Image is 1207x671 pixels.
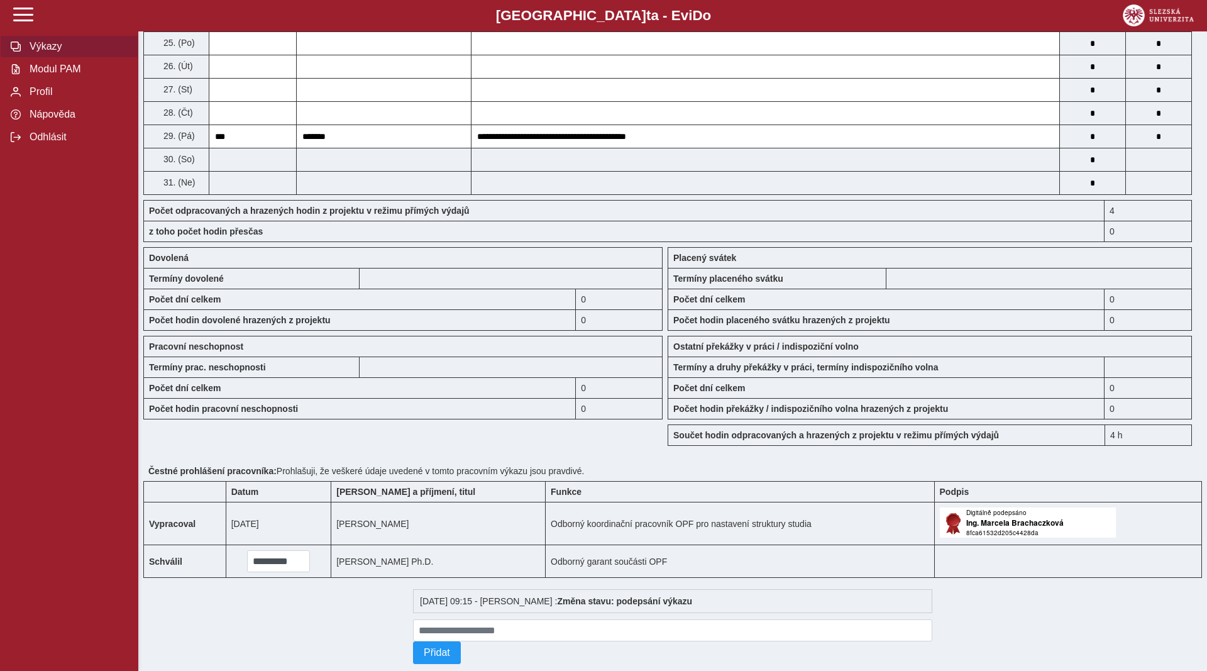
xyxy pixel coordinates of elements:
b: Termíny placeného svátku [673,274,783,284]
b: Počet dní celkem [149,383,221,393]
b: z toho počet hodin přesčas [149,226,263,236]
span: 26. (Út) [161,61,193,71]
b: Čestné prohlášení pracovníka: [148,466,277,476]
span: 25. (Po) [161,38,195,48]
b: Dovolená [149,253,189,263]
b: Počet hodin pracovní neschopnosti [149,404,298,414]
img: logo_web_su.png [1123,4,1194,26]
div: 4 h [1105,424,1192,446]
div: 0 [576,398,663,419]
span: Přidat [424,647,450,658]
div: 0 [576,377,663,398]
td: Odborný garant součásti OPF [546,545,934,578]
b: Počet dní celkem [149,294,221,304]
div: 0 [1105,289,1192,309]
div: 0 [1105,377,1192,398]
td: [PERSON_NAME] [331,502,546,545]
b: Funkce [551,487,581,497]
span: Odhlásit [26,131,128,143]
div: [DATE] 09:15 - [PERSON_NAME] : [413,589,932,613]
td: Odborný koordinační pracovník OPF pro nastavení struktury studia [546,502,934,545]
span: Výkazy [26,41,128,52]
b: Změna stavu: podepsání výkazu [557,596,692,606]
b: Počet hodin překážky / indispozičního volna hrazených z projektu [673,404,948,414]
b: Termíny a druhy překážky v práci, termíny indispozičního volna [673,362,938,372]
b: Počet hodin placeného svátku hrazených z projektu [673,315,890,325]
img: Digitálně podepsáno uživatelem [940,507,1116,538]
div: 0 [1105,221,1192,242]
button: Přidat [413,641,461,664]
b: Vypracoval [149,519,196,529]
span: 28. (Čt) [161,108,193,118]
span: D [692,8,702,23]
div: 0 [576,289,663,309]
div: 0 [1105,398,1192,419]
div: 0 [1105,309,1192,331]
span: Modul PAM [26,64,128,75]
span: o [703,8,712,23]
b: Počet dní celkem [673,383,745,393]
b: Datum [231,487,259,497]
b: Počet dní celkem [673,294,745,304]
span: 31. (Ne) [161,177,196,187]
b: Termíny dovolené [149,274,224,284]
b: Počet odpracovaných a hrazených hodin z projektu v režimu přímých výdajů [149,206,470,216]
span: Nápověda [26,109,128,120]
b: Počet hodin dovolené hrazených z projektu [149,315,331,325]
span: 30. (So) [161,154,195,164]
b: [GEOGRAPHIC_DATA] a - Evi [38,8,1169,24]
div: Prohlašuji, že veškeré údaje uvedené v tomto pracovním výkazu jsou pravdivé. [143,461,1202,481]
b: Termíny prac. neschopnosti [149,362,266,372]
div: 0 [576,309,663,331]
b: Schválil [149,557,182,567]
span: Profil [26,86,128,97]
div: 4 [1105,200,1192,221]
b: Podpis [940,487,969,497]
b: Součet hodin odpracovaných a hrazených z projektu v režimu přímých výdajů [673,430,999,440]
b: Pracovní neschopnost [149,341,243,352]
b: Placený svátek [673,253,736,263]
span: 29. (Pá) [161,131,195,141]
span: [DATE] [231,519,259,529]
td: [PERSON_NAME] Ph.D. [331,545,546,578]
b: [PERSON_NAME] a příjmení, titul [336,487,475,497]
span: 27. (St) [161,84,192,94]
span: t [646,8,651,23]
b: Ostatní překážky v práci / indispoziční volno [673,341,859,352]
